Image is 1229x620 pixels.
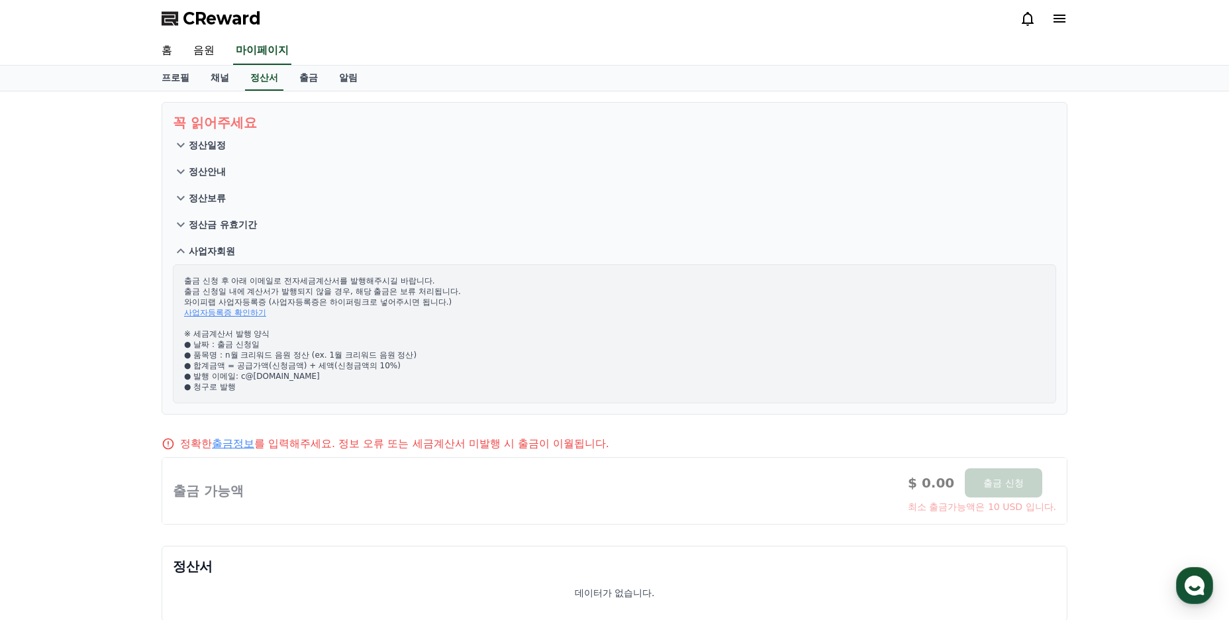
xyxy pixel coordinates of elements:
[328,66,368,91] a: 알림
[184,308,266,317] a: 사업자등록증 확인하기
[173,557,1056,576] p: 정산서
[173,185,1056,211] button: 정산보류
[183,37,225,65] a: 음원
[162,8,261,29] a: CReward
[4,420,87,453] a: 홈
[183,8,261,29] span: CReward
[184,276,1045,392] p: 출금 신청 후 아래 이메일로 전자세금계산서를 발행해주시길 바랍니다. 출금 신청일 내에 계산서가 발행되지 않을 경우, 해당 출금은 보류 처리됩니다. 와이피랩 사업자등록증 (사업...
[121,440,137,451] span: 대화
[189,165,226,178] p: 정산안내
[171,420,254,453] a: 설정
[189,138,226,152] p: 정산일정
[173,211,1056,238] button: 정산금 유효기간
[189,191,226,205] p: 정산보류
[151,66,200,91] a: 프로필
[575,586,655,599] p: 데이터가 없습니다.
[180,436,609,452] p: 정확한 를 입력해주세요. 정보 오류 또는 세금계산서 미발행 시 출금이 이월됩니다.
[205,440,221,450] span: 설정
[173,132,1056,158] button: 정산일정
[189,244,235,258] p: 사업자회원
[42,440,50,450] span: 홈
[173,113,1056,132] p: 꼭 읽어주세요
[173,238,1056,264] button: 사업자회원
[151,37,183,65] a: 홈
[245,66,283,91] a: 정산서
[289,66,328,91] a: 출금
[189,218,257,231] p: 정산금 유효기간
[87,420,171,453] a: 대화
[212,437,254,450] a: 출금정보
[200,66,240,91] a: 채널
[233,37,291,65] a: 마이페이지
[173,158,1056,185] button: 정산안내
